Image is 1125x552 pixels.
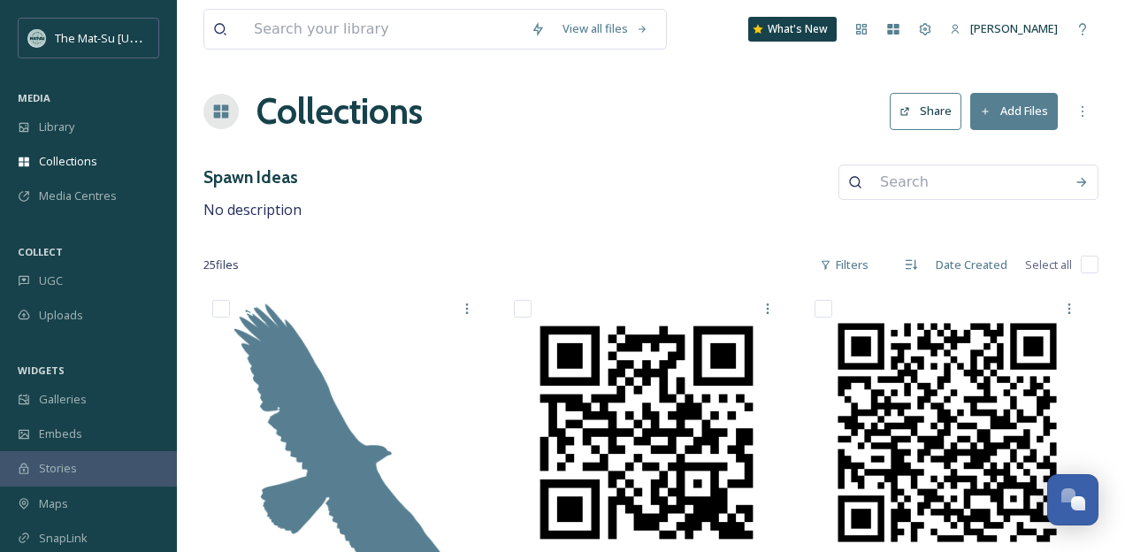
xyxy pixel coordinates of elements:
[1025,257,1072,273] span: Select all
[39,188,117,204] span: Media Centres
[39,425,82,442] span: Embeds
[1047,474,1098,525] button: Open Chat
[18,245,63,258] span: COLLECT
[256,85,423,138] a: Collections
[871,163,1066,202] input: Search
[203,200,302,219] span: No description
[811,248,877,282] div: Filters
[28,29,46,47] img: Social_thumbnail.png
[39,460,77,477] span: Stories
[18,91,50,104] span: MEDIA
[39,391,87,408] span: Galleries
[39,307,83,324] span: Uploads
[39,153,97,170] span: Collections
[39,530,88,547] span: SnapLink
[203,165,302,190] h3: Spawn Ideas
[245,10,522,49] input: Search your library
[18,364,65,377] span: WIDGETS
[39,495,68,512] span: Maps
[748,17,837,42] a: What's New
[55,29,178,46] span: The Mat-Su [US_STATE]
[203,257,239,273] span: 25 file s
[927,248,1016,282] div: Date Created
[554,11,657,46] a: View all files
[39,272,63,289] span: UGC
[39,119,74,135] span: Library
[970,20,1058,36] span: [PERSON_NAME]
[970,93,1058,129] button: Add Files
[890,93,961,129] button: Share
[941,11,1067,46] a: [PERSON_NAME]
